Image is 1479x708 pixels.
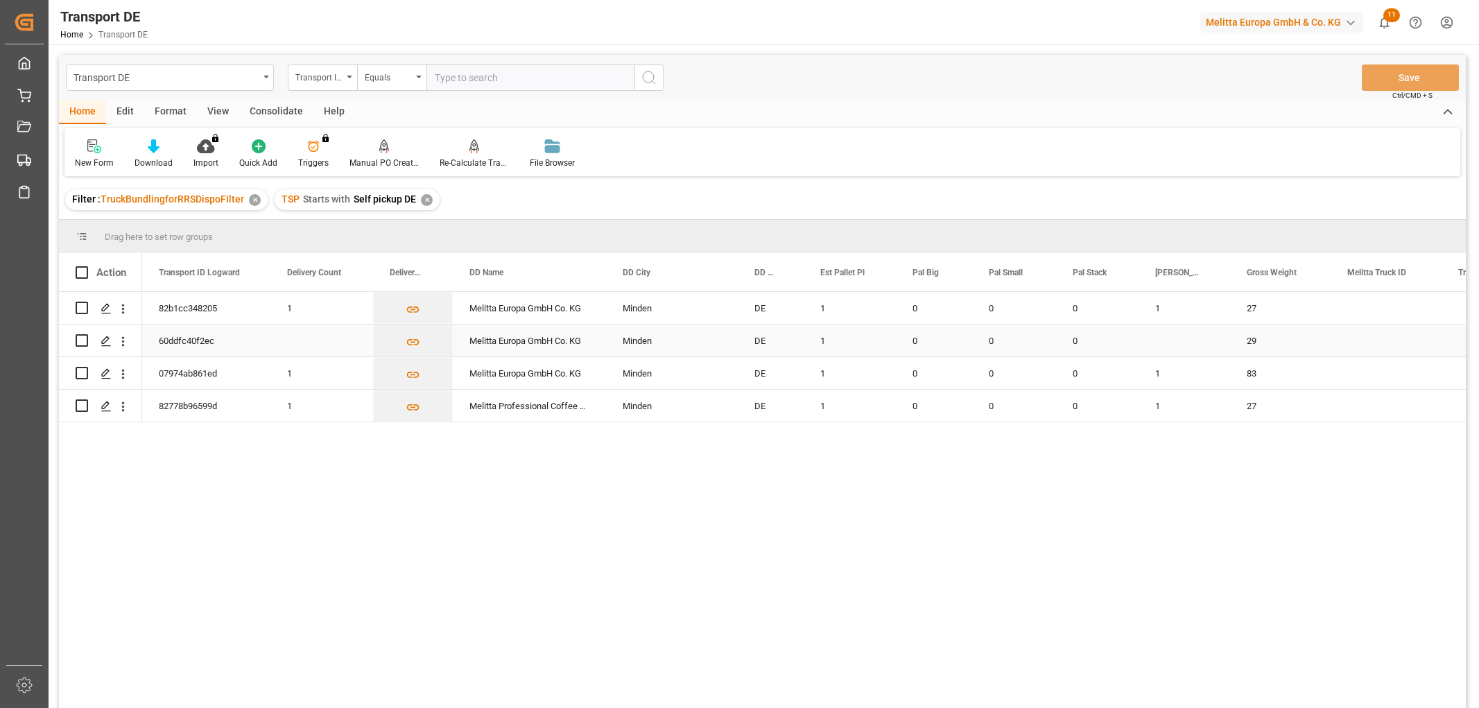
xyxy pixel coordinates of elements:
[804,390,896,422] div: 1
[1056,325,1139,356] div: 0
[72,193,101,205] span: Filter :
[60,6,148,27] div: Transport DE
[295,68,343,84] div: Transport ID Logward
[59,101,106,124] div: Home
[303,193,350,205] span: Starts with
[106,101,144,124] div: Edit
[972,357,1056,389] div: 0
[1392,90,1433,101] span: Ctrl/CMD + S
[469,268,503,277] span: DD Name
[142,292,270,324] div: 82b1cc348205
[1139,357,1230,389] div: 1
[530,157,575,169] div: File Browser
[59,390,142,422] div: Press SPACE to select this row.
[60,30,83,40] a: Home
[1347,268,1406,277] span: Melitta Truck ID
[972,292,1056,324] div: 0
[270,390,373,422] div: 1
[354,193,416,205] span: Self pickup DE
[249,194,261,206] div: ✕
[101,193,244,205] span: TruckBundlingforRRSDispoFIlter
[804,325,896,356] div: 1
[1247,268,1297,277] span: Gross Weight
[357,64,426,91] button: open menu
[239,101,313,124] div: Consolidate
[1383,8,1400,22] span: 11
[606,357,738,389] div: Minden
[1139,390,1230,422] div: 1
[896,292,972,324] div: 0
[738,390,804,422] div: DE
[804,292,896,324] div: 1
[239,157,277,169] div: Quick Add
[142,390,270,422] div: 82778b96599d
[426,64,634,91] input: Type to search
[365,68,412,84] div: Equals
[453,390,606,422] div: Melitta Professional Coffee Solutio
[73,68,259,85] div: Transport DE
[1139,292,1230,324] div: 1
[390,268,424,277] span: Delivery List
[144,101,197,124] div: Format
[820,268,865,277] span: Est Pallet Pl
[1200,9,1369,35] button: Melitta Europa GmbH & Co. KG
[1230,390,1331,422] div: 27
[1400,7,1431,38] button: Help Center
[1362,64,1459,91] button: Save
[288,64,357,91] button: open menu
[1073,268,1107,277] span: Pal Stack
[96,266,126,279] div: Action
[1230,325,1331,356] div: 29
[66,64,274,91] button: open menu
[623,268,650,277] span: DD City
[738,325,804,356] div: DE
[453,292,606,324] div: Melitta Europa GmbH Co. KG
[1155,268,1201,277] span: [PERSON_NAME]
[270,357,373,389] div: 1
[972,325,1056,356] div: 0
[287,268,341,277] span: Delivery Count
[896,390,972,422] div: 0
[142,325,270,356] div: 60ddfc40f2ec
[349,157,419,169] div: Manual PO Creation
[896,325,972,356] div: 0
[270,292,373,324] div: 1
[804,357,896,389] div: 1
[421,194,433,206] div: ✕
[1056,390,1139,422] div: 0
[606,325,738,356] div: Minden
[634,64,664,91] button: search button
[59,357,142,390] div: Press SPACE to select this row.
[1230,357,1331,389] div: 83
[75,157,114,169] div: New Form
[738,357,804,389] div: DE
[159,268,240,277] span: Transport ID Logward
[1056,292,1139,324] div: 0
[135,157,173,169] div: Download
[738,292,804,324] div: DE
[142,357,270,389] div: 07974ab861ed
[754,268,775,277] span: DD Country
[59,325,142,357] div: Press SPACE to select this row.
[606,390,738,422] div: Minden
[913,268,939,277] span: Pal Big
[989,268,1023,277] span: Pal Small
[1056,357,1139,389] div: 0
[453,357,606,389] div: Melitta Europa GmbH Co. KG
[105,232,213,242] span: Drag here to set row groups
[282,193,300,205] span: TSP
[440,157,509,169] div: Re-Calculate Transport Costs
[1230,292,1331,324] div: 27
[896,357,972,389] div: 0
[59,292,142,325] div: Press SPACE to select this row.
[197,101,239,124] div: View
[453,325,606,356] div: Melitta Europa GmbH Co. KG
[313,101,355,124] div: Help
[606,292,738,324] div: Minden
[972,390,1056,422] div: 0
[1200,12,1363,33] div: Melitta Europa GmbH & Co. KG
[1369,7,1400,38] button: show 11 new notifications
